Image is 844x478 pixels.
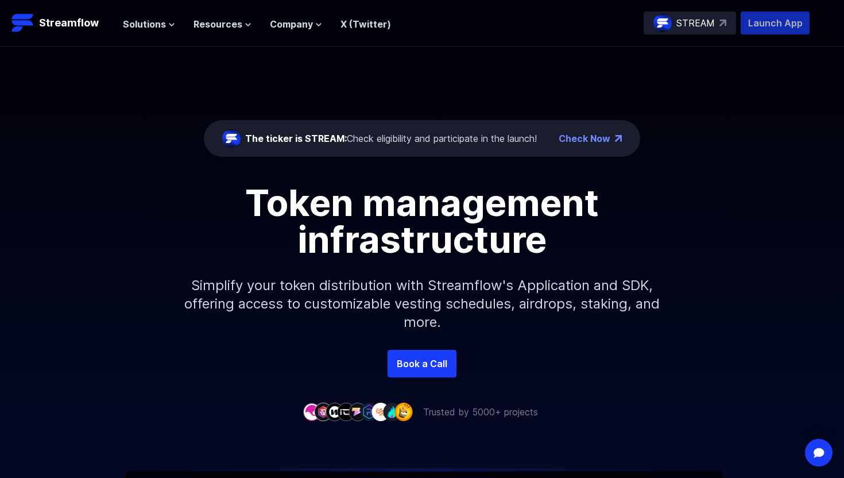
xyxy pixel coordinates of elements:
[270,17,322,31] button: Company
[193,17,242,31] span: Resources
[340,18,391,30] a: X (Twitter)
[11,11,34,34] img: Streamflow Logo
[653,14,672,32] img: streamflow-logo-circle.png
[676,16,715,30] p: STREAM
[394,403,413,421] img: company-9
[193,17,251,31] button: Resources
[805,439,833,467] div: Open Intercom Messenger
[222,129,241,148] img: streamflow-logo-circle.png
[270,17,313,31] span: Company
[371,403,390,421] img: company-7
[360,403,378,421] img: company-6
[326,403,344,421] img: company-3
[559,132,610,145] a: Check Now
[741,11,810,34] button: Launch App
[423,405,538,419] p: Trusted by 5000+ projects
[615,135,622,142] img: top-right-arrow.png
[11,11,111,34] a: Streamflow
[337,403,355,421] img: company-4
[39,15,99,31] p: Streamflow
[245,133,347,144] span: The ticker is STREAM:
[303,403,321,421] img: company-1
[644,11,736,34] a: STREAM
[123,17,175,31] button: Solutions
[175,258,669,350] p: Simplify your token distribution with Streamflow's Application and SDK, offering access to custom...
[123,17,166,31] span: Solutions
[388,350,456,377] a: Book a Call
[719,20,726,26] img: top-right-arrow.svg
[383,403,401,421] img: company-8
[349,403,367,421] img: company-5
[164,184,680,258] h1: Token management infrastructure
[245,132,537,145] div: Check eligibility and participate in the launch!
[314,403,332,421] img: company-2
